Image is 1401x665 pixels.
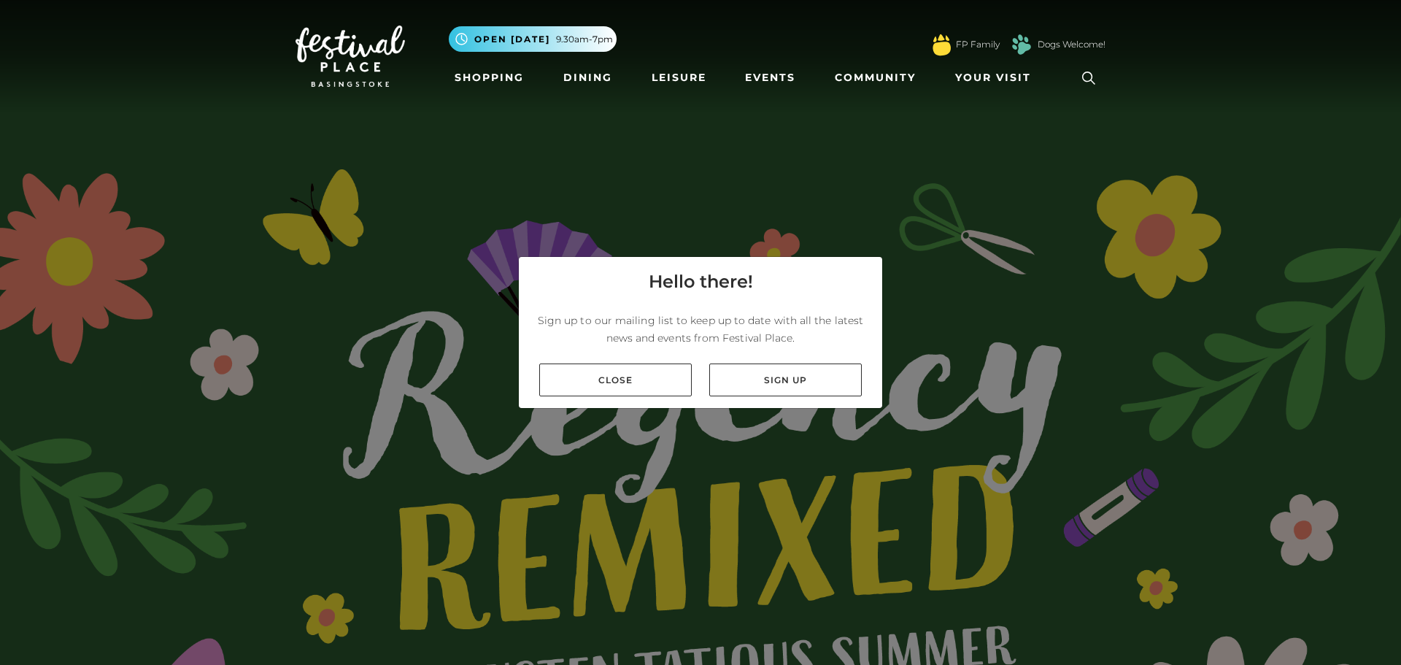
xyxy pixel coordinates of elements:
[739,64,801,91] a: Events
[1038,38,1105,51] a: Dogs Welcome!
[709,364,862,396] a: Sign up
[474,33,550,46] span: Open [DATE]
[530,312,871,347] p: Sign up to our mailing list to keep up to date with all the latest news and events from Festival ...
[539,364,692,396] a: Close
[556,33,613,46] span: 9.30am-7pm
[646,64,712,91] a: Leisure
[829,64,922,91] a: Community
[557,64,618,91] a: Dining
[956,38,1000,51] a: FP Family
[296,26,405,87] img: Festival Place Logo
[949,64,1044,91] a: Your Visit
[955,70,1031,85] span: Your Visit
[649,269,753,295] h4: Hello there!
[449,64,530,91] a: Shopping
[449,26,617,52] button: Open [DATE] 9.30am-7pm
